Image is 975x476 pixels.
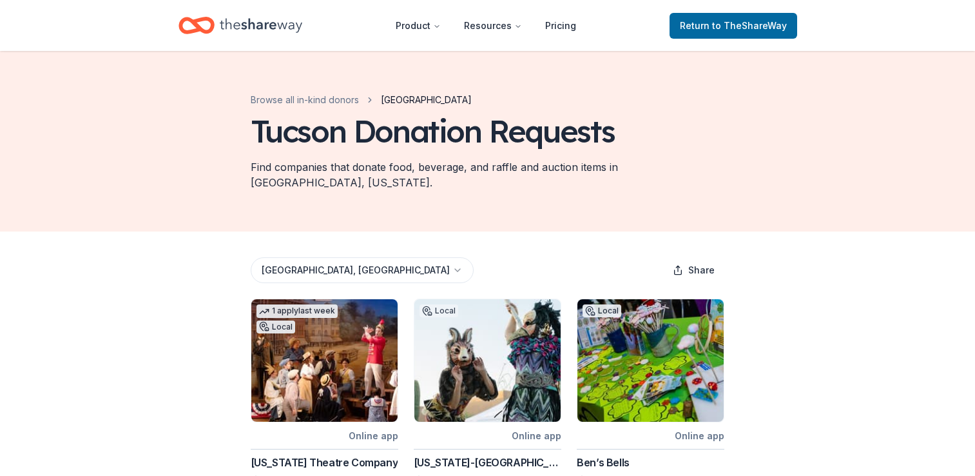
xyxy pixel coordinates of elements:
span: Return [680,18,787,34]
div: Ben’s Bells [577,455,630,470]
div: Local [420,304,458,317]
img: Image for Ben’s Bells [577,299,724,422]
nav: breadcrumb [251,92,472,108]
div: [US_STATE]-[GEOGRAPHIC_DATA] [414,455,561,470]
div: Local [256,321,295,333]
span: Share [688,263,715,278]
div: Online app [512,428,561,444]
span: to TheShareWay [712,20,787,31]
a: Home [179,10,302,41]
div: Tucson Donation Requests [251,113,615,149]
div: Find companies that donate food, beverage, and raffle and auction items in [GEOGRAPHIC_DATA], [US... [251,159,725,190]
img: Image for Arizona Theatre Company [251,299,398,422]
button: Product [385,13,451,39]
div: 1 apply last week [256,304,338,318]
img: Image for Arizona-Sonora Desert Museum [414,299,561,422]
button: Share [662,257,725,283]
div: Local [583,304,621,317]
div: Online app [675,428,724,444]
button: Resources [454,13,532,39]
a: Returnto TheShareWay [670,13,797,39]
span: [GEOGRAPHIC_DATA] [381,92,472,108]
nav: Main [385,10,586,41]
div: Online app [349,428,398,444]
div: [US_STATE] Theatre Company [251,455,398,470]
a: Browse all in-kind donors [251,92,359,108]
a: Pricing [535,13,586,39]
